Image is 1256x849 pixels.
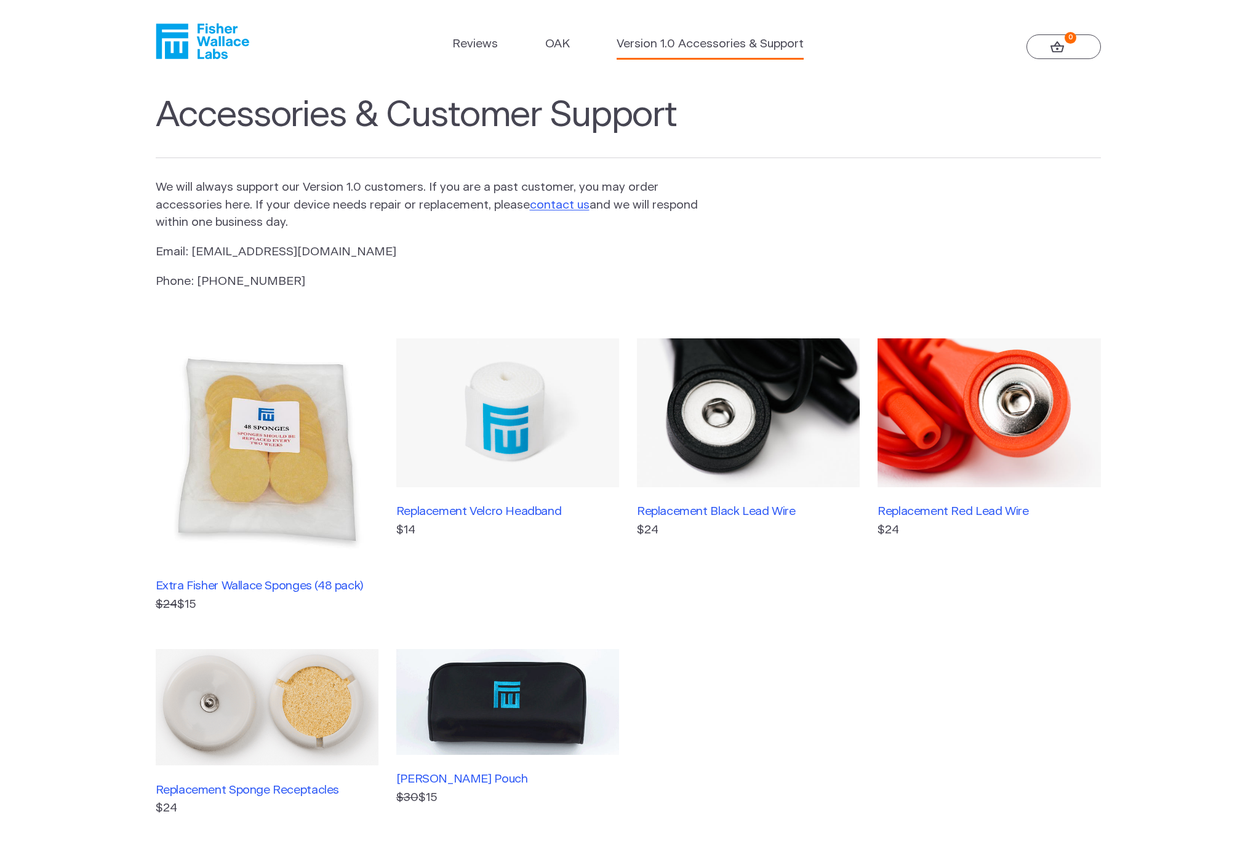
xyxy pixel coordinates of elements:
[1065,32,1076,44] strong: 0
[396,338,619,613] a: Replacement Velcro Headband$14
[156,95,1101,159] h1: Accessories & Customer Support
[156,596,378,614] p: $15
[156,23,249,59] a: Fisher Wallace
[156,179,700,232] p: We will always support our Version 1.0 customers. If you are a past customer, you may order acces...
[452,36,498,54] a: Reviews
[1026,34,1101,59] a: 0
[156,579,378,593] h3: Extra Fisher Wallace Sponges (48 pack)
[878,504,1100,519] h3: Replacement Red Lead Wire
[396,789,619,807] p: $15
[396,772,619,786] h3: [PERSON_NAME] Pouch
[878,522,1100,540] p: $24
[156,338,378,613] a: Extra Fisher Wallace Sponges (48 pack) $24$15
[156,273,700,291] p: Phone: [PHONE_NUMBER]
[637,522,860,540] p: $24
[637,504,860,519] h3: Replacement Black Lead Wire
[156,649,378,765] img: Replacement Sponge Receptacles
[396,504,619,519] h3: Replacement Velcro Headband
[530,199,590,211] a: contact us
[396,792,418,803] s: $30
[396,338,619,487] img: Replacement Velcro Headband
[156,338,378,561] img: Extra Fisher Wallace Sponges (48 pack)
[637,338,860,613] a: Replacement Black Lead Wire$24
[878,338,1100,613] a: Replacement Red Lead Wire$24
[156,599,177,610] s: $24
[396,649,619,755] img: Fisher Wallace Pouch
[396,649,619,818] a: [PERSON_NAME] Pouch $30$15
[156,649,378,818] a: Replacement Sponge Receptacles$24
[156,800,378,818] p: $24
[545,36,570,54] a: OAK
[878,338,1100,487] img: Replacement Red Lead Wire
[637,338,860,487] img: Replacement Black Lead Wire
[156,783,378,797] h3: Replacement Sponge Receptacles
[396,522,619,540] p: $14
[156,244,700,261] p: Email: [EMAIL_ADDRESS][DOMAIN_NAME]
[617,36,804,54] a: Version 1.0 Accessories & Support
